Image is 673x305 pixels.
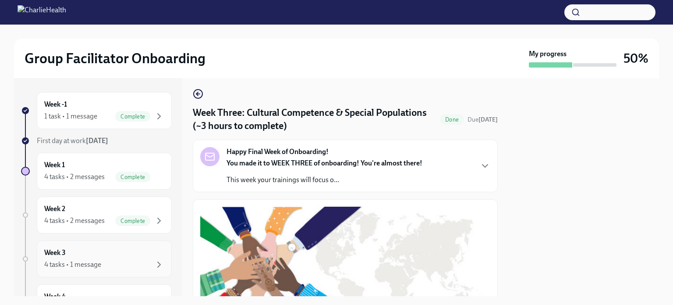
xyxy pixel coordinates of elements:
[44,260,101,269] div: 4 tasks • 1 message
[21,136,172,146] a: First day at work[DATE]
[18,5,66,19] img: CharlieHealth
[44,248,66,258] h6: Week 3
[44,160,65,170] h6: Week 1
[227,147,329,157] strong: Happy Final Week of Onboarding!
[227,159,422,167] strong: You made it to WEEK THREE of onboarding! You're almost there!
[21,240,172,277] a: Week 34 tasks • 1 message
[115,174,150,180] span: Complete
[21,197,172,233] a: Week 24 tasks • 2 messagesComplete
[21,153,172,190] a: Week 14 tasks • 2 messagesComplete
[478,116,498,123] strong: [DATE]
[468,115,498,124] span: September 8th, 2025 10:00
[37,136,108,145] span: First day at work
[115,113,150,120] span: Complete
[44,172,105,182] div: 4 tasks • 2 messages
[440,116,464,123] span: Done
[25,50,205,67] h2: Group Facilitator Onboarding
[529,49,567,59] strong: My progress
[44,216,105,226] div: 4 tasks • 2 messages
[227,175,422,185] p: This week your trainings will focus o...
[193,106,436,133] h4: Week Three: Cultural Competence & Special Populations (~3 hours to complete)
[468,116,498,123] span: Due
[44,111,97,121] div: 1 task • 1 message
[115,218,150,224] span: Complete
[44,204,65,214] h6: Week 2
[44,100,67,109] h6: Week -1
[623,50,648,66] h3: 50%
[86,136,108,145] strong: [DATE]
[44,292,66,301] h6: Week 4
[21,92,172,129] a: Week -11 task • 1 messageComplete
